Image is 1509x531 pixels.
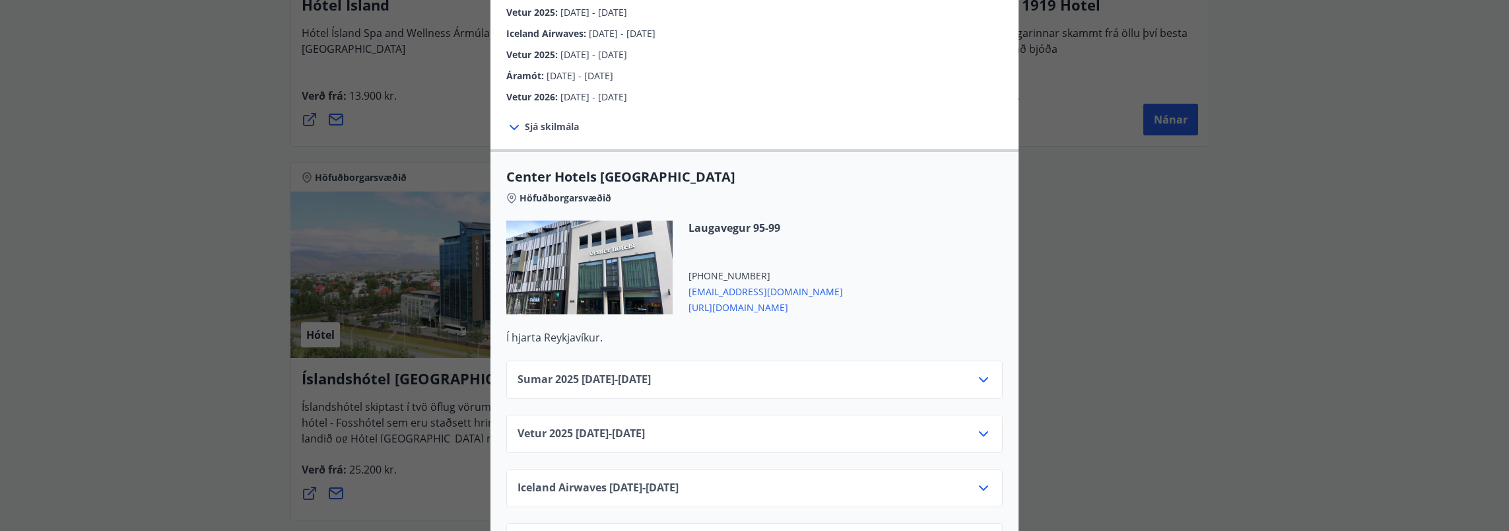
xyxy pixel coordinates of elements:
span: Sjá skilmála [525,120,579,133]
span: [DATE] - [DATE] [560,48,627,61]
span: Vetur 2025 : [506,6,560,18]
span: Vetur 2025 : [506,48,560,61]
span: Vetur 2026 : [506,90,560,103]
span: [DATE] - [DATE] [589,27,655,40]
span: [DATE] - [DATE] [547,69,613,82]
span: Höfuðborgarsvæðið [520,192,611,205]
span: [DATE] - [DATE] [560,90,627,103]
span: Áramót : [506,69,547,82]
span: Center Hotels [GEOGRAPHIC_DATA] [506,168,1003,186]
span: [DATE] - [DATE] [560,6,627,18]
span: Iceland Airwaves : [506,27,589,40]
